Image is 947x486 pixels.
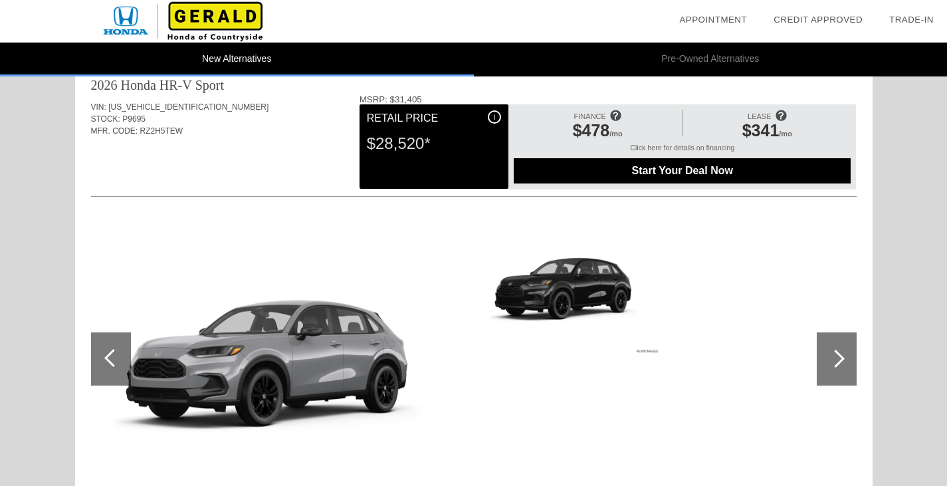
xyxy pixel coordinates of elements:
[122,114,146,124] span: P9695
[514,144,851,158] div: Click here for details on financing
[774,15,863,25] a: Credit Approved
[748,112,771,120] span: LEASE
[488,110,501,124] div: i
[360,94,857,104] div: MSRP: $31,405
[91,102,106,112] span: VIN:
[679,15,747,25] a: Appointment
[573,121,610,140] span: $478
[574,112,606,120] span: FINANCE
[108,102,268,112] span: [US_VEHICLE_IDENTIFICATION_NUMBER]
[530,165,834,177] span: Start Your Deal Now
[91,157,857,178] div: Quoted on [DATE] 2:11:43 PM
[520,121,675,144] div: /mo
[140,126,183,136] span: RZ2H5TEW
[690,121,844,144] div: /mo
[367,110,501,126] div: Retail Price
[91,114,120,124] span: STOCK:
[478,218,661,355] img: 05a59e077e0f250ae51106876cde293c6bb143bc.png
[742,121,780,140] span: $341
[367,126,501,161] div: $28,520*
[91,126,138,136] span: MFR. CODE:
[889,15,934,25] a: Trade-In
